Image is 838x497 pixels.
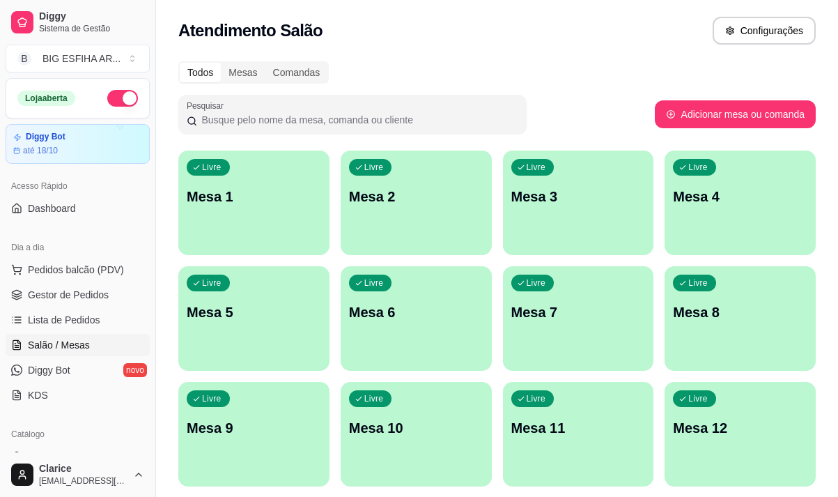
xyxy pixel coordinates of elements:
[349,303,483,322] p: Mesa 6
[503,382,654,487] button: LivreMesa 11
[364,277,384,289] p: Livre
[28,363,70,377] span: Diggy Bot
[713,17,816,45] button: Configurações
[6,445,150,468] a: Produtos
[688,393,708,404] p: Livre
[265,63,328,82] div: Comandas
[6,6,150,39] a: DiggySistema de Gestão
[178,151,329,255] button: LivreMesa 1
[39,475,127,487] span: [EMAIL_ADDRESS][DOMAIN_NAME]
[6,384,150,406] a: KDS
[511,187,646,206] p: Mesa 3
[6,423,150,445] div: Catálogo
[39,463,127,475] span: Clarice
[39,10,144,23] span: Diggy
[6,309,150,331] a: Lista de Pedidos
[6,334,150,356] a: Salão / Mesas
[6,175,150,197] div: Acesso Rápido
[107,90,138,107] button: Alterar Status
[6,284,150,306] a: Gestor de Pedidos
[202,277,222,289] p: Livre
[202,162,222,173] p: Livre
[26,132,65,142] article: Diggy Bot
[6,124,150,164] a: Diggy Botaté 18/10
[28,313,100,327] span: Lista de Pedidos
[42,52,121,66] div: BIG ESFIHA AR ...
[187,303,321,322] p: Mesa 5
[673,303,807,322] p: Mesa 8
[202,393,222,404] p: Livre
[349,418,483,438] p: Mesa 10
[503,266,654,371] button: LivreMesa 7
[665,266,816,371] button: LivreMesa 8
[511,303,646,322] p: Mesa 7
[673,187,807,206] p: Mesa 4
[511,418,646,438] p: Mesa 11
[187,187,321,206] p: Mesa 1
[665,382,816,487] button: LivreMesa 12
[6,259,150,281] button: Pedidos balcão (PDV)
[28,263,124,277] span: Pedidos balcão (PDV)
[364,393,384,404] p: Livre
[178,266,329,371] button: LivreMesa 5
[28,288,109,302] span: Gestor de Pedidos
[6,45,150,72] button: Select a team
[180,63,221,82] div: Todos
[665,151,816,255] button: LivreMesa 4
[6,359,150,381] a: Diggy Botnovo
[39,23,144,34] span: Sistema de Gestão
[197,113,518,127] input: Pesquisar
[221,63,265,82] div: Mesas
[349,187,483,206] p: Mesa 2
[341,266,492,371] button: LivreMesa 6
[673,418,807,438] p: Mesa 12
[23,145,58,156] article: até 18/10
[6,458,150,491] button: Clarice[EMAIL_ADDRESS][DOMAIN_NAME]
[28,338,90,352] span: Salão / Mesas
[28,450,67,464] span: Produtos
[688,162,708,173] p: Livre
[187,100,228,112] label: Pesquisar
[17,91,75,106] div: Loja aberta
[187,418,321,438] p: Mesa 9
[527,393,546,404] p: Livre
[527,162,546,173] p: Livre
[178,382,329,487] button: LivreMesa 9
[17,52,31,66] span: B
[28,201,76,215] span: Dashboard
[364,162,384,173] p: Livre
[28,388,48,402] span: KDS
[341,151,492,255] button: LivreMesa 2
[341,382,492,487] button: LivreMesa 10
[655,100,816,128] button: Adicionar mesa ou comanda
[527,277,546,289] p: Livre
[178,20,323,42] h2: Atendimento Salão
[688,277,708,289] p: Livre
[503,151,654,255] button: LivreMesa 3
[6,236,150,259] div: Dia a dia
[6,197,150,220] a: Dashboard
